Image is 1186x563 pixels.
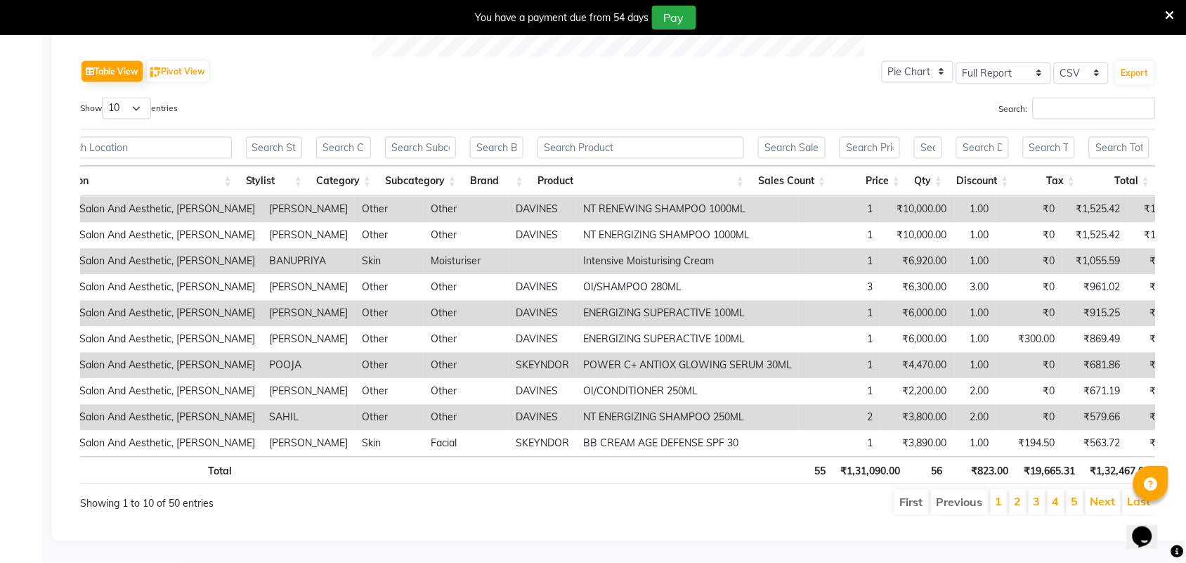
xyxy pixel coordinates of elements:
td: [PERSON_NAME] [262,223,355,249]
button: Table View [82,61,143,82]
td: DAVINES [509,327,576,353]
td: 1 [799,197,880,223]
th: ₹1,32,467.00 [1082,457,1156,484]
td: 1.00 [954,197,996,223]
input: Search Tax [1023,137,1075,159]
td: SAHIL [262,405,355,431]
td: ₹671.19 [1062,379,1128,405]
td: 2.00 [954,405,996,431]
td: Virtue Salon And Aesthetic, [PERSON_NAME] [41,249,262,275]
th: Qty: activate to sort column ascending [907,167,949,197]
td: DAVINES [509,275,576,301]
iframe: chat widget [1127,507,1172,549]
td: 1 [799,301,880,327]
td: Intensive Moisturising Cream [576,249,799,275]
td: ₹194.50 [996,431,1062,457]
td: Other [355,379,424,405]
td: Other [424,405,509,431]
td: Virtue Salon And Aesthetic, [PERSON_NAME] [41,353,262,379]
td: [PERSON_NAME] [262,379,355,405]
td: SKEYNDOR [509,431,576,457]
th: 56 [907,457,949,484]
td: [PERSON_NAME] [262,301,355,327]
td: Skin [355,249,424,275]
td: ₹915.25 [1062,301,1128,327]
th: 55 [751,457,833,484]
td: ENERGIZING SUPERACTIVE 100ML [576,301,799,327]
td: ₹0 [996,379,1062,405]
td: Other [424,379,509,405]
a: Last [1128,495,1151,509]
td: ₹4,470.00 [880,353,954,379]
td: ₹961.02 [1062,275,1128,301]
input: Search: [1033,98,1156,119]
th: Stylist: activate to sort column ascending [239,167,309,197]
td: BANUPRIYA [262,249,355,275]
td: ₹6,000.00 [880,327,954,353]
td: ₹6,000.00 [880,301,954,327]
select: Showentries [102,98,151,119]
input: Search Brand [470,137,523,159]
td: ₹869.49 [1062,327,1128,353]
td: NT ENERGIZING SHAMPOO 250ML [576,405,799,431]
td: 2 [799,405,880,431]
td: Other [355,353,424,379]
a: 2 [1015,495,1022,509]
td: ₹1,525.42 [1062,197,1128,223]
td: Virtue Salon And Aesthetic, [PERSON_NAME] [41,327,262,353]
td: ₹6,300.00 [880,275,954,301]
td: DAVINES [509,223,576,249]
td: Other [424,301,509,327]
td: [PERSON_NAME] [262,431,355,457]
td: Skin [355,431,424,457]
td: ₹1,055.59 [1062,249,1128,275]
input: Search Category [316,137,371,159]
th: Total [41,457,239,484]
td: ₹0 [996,197,1062,223]
td: ₹10,000.00 [880,223,954,249]
a: 1 [996,495,1003,509]
th: ₹823.00 [949,457,1016,484]
td: POWER C+ ANTIOX GLOWING SERUM 30ML [576,353,799,379]
td: [PERSON_NAME] [262,275,355,301]
a: Next [1090,495,1116,509]
th: Product: activate to sort column ascending [530,167,751,197]
button: Pay [652,6,696,30]
td: Other [355,275,424,301]
td: POOJA [262,353,355,379]
td: 1 [799,249,880,275]
td: ₹0 [996,405,1062,431]
th: Sales Count: activate to sort column ascending [751,167,833,197]
th: Total: activate to sort column ascending [1082,167,1156,197]
a: 5 [1071,495,1079,509]
td: ₹0 [996,353,1062,379]
input: Search Price [840,137,900,159]
td: OI/CONDITIONER 250ML [576,379,799,405]
td: [PERSON_NAME] [262,197,355,223]
td: 1 [799,353,880,379]
button: Export [1116,61,1154,85]
td: 3 [799,275,880,301]
td: OI/SHAMPOO 280ML [576,275,799,301]
td: ₹3,890.00 [880,431,954,457]
td: 1.00 [954,431,996,457]
td: BB CREAM AGE DEFENSE SPF 30 [576,431,799,457]
th: Subcategory: activate to sort column ascending [378,167,463,197]
button: Pivot View [147,61,209,82]
input: Search Discount [956,137,1009,159]
td: [PERSON_NAME] [262,327,355,353]
td: ₹563.72 [1062,431,1128,457]
td: DAVINES [509,379,576,405]
td: 1 [799,327,880,353]
img: pivot.png [150,67,161,78]
td: ₹2,200.00 [880,379,954,405]
td: ₹10,000.00 [880,197,954,223]
label: Search: [999,98,1156,119]
td: 1.00 [954,353,996,379]
td: 1.00 [954,249,996,275]
th: Price: activate to sort column ascending [833,167,907,197]
input: Search Subcategory [385,137,456,159]
input: Search Total [1089,137,1149,159]
td: ₹1,525.42 [1062,223,1128,249]
td: Other [355,197,424,223]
